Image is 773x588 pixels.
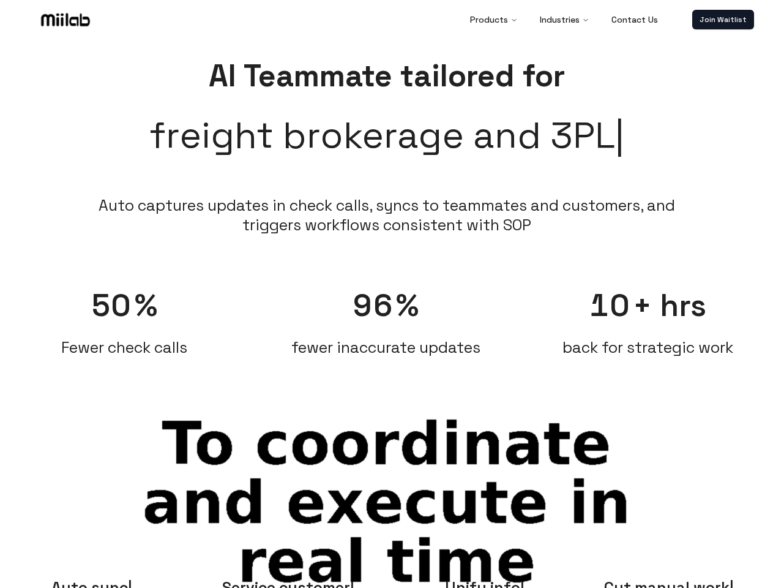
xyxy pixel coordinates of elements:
span: 50 [91,286,132,325]
button: Products [460,7,528,32]
button: Industries [530,7,599,32]
li: Auto captures updates in check calls, syncs to teammates and customers, and triggers workflows co... [92,195,681,235]
span: AI Teammate tailored for [209,56,565,96]
a: Logo [20,10,111,29]
span: back for strategic work [562,337,733,357]
a: Join Waitlist [692,10,754,29]
span: 96 [353,286,394,325]
nav: Main [460,7,668,32]
span: fewer inaccurate updates [291,337,480,357]
span: 10 [589,286,630,325]
a: Contact Us [602,7,668,32]
span: freight brokerage and 3PL [149,108,624,163]
span: + hrs [633,286,706,325]
img: Logo [39,10,92,29]
span: % [396,286,419,325]
span: % [135,286,157,325]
